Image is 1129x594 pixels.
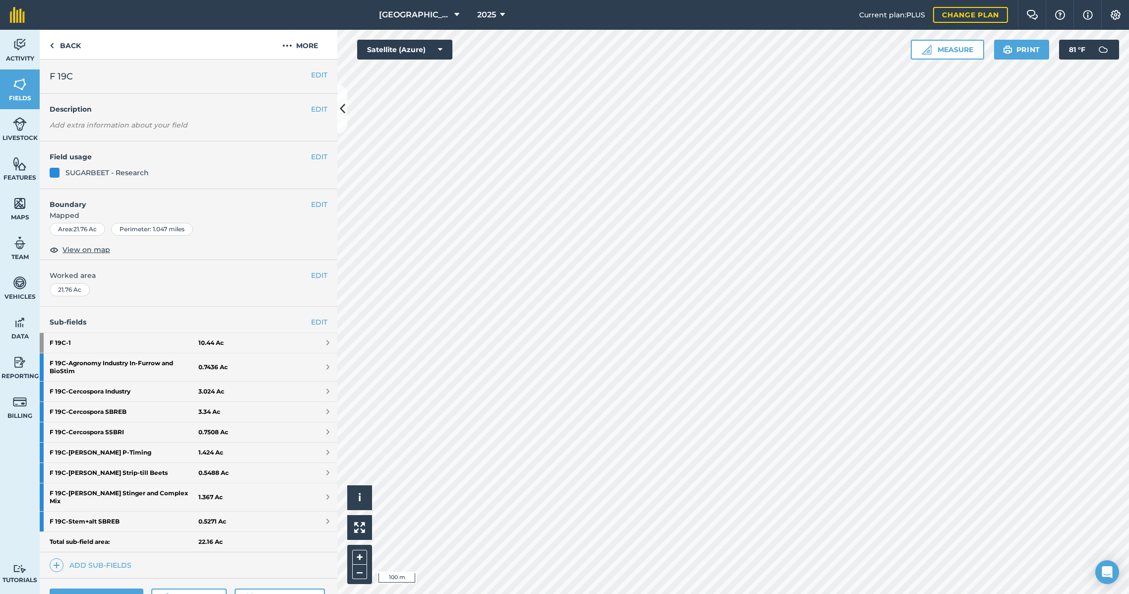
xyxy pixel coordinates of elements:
[111,223,193,236] div: Perimeter : 1.047 miles
[1059,40,1119,60] button: 81 °F
[40,333,337,353] a: F 19C-110.44 Ac
[13,315,27,330] img: svg+xml;base64,PD94bWwgdmVyc2lvbj0iMS4wIiBlbmNvZGluZz0idXRmLTgiPz4KPCEtLSBHZW5lcmF0b3I6IEFkb2JlIE...
[1026,10,1038,20] img: Two speech bubbles overlapping with the left bubble in the forefront
[311,317,327,328] a: EDIT
[994,40,1050,60] button: Print
[53,559,60,571] img: svg+xml;base64,PHN2ZyB4bWxucz0iaHR0cDovL3d3dy53My5vcmcvMjAwMC9zdmciIHdpZHRoPSIxNCIgaGVpZ2h0PSIyNC...
[198,518,226,526] strong: 0.5271 Ac
[311,104,327,115] button: EDIT
[311,199,327,210] button: EDIT
[354,522,365,533] img: Four arrows, one pointing top left, one top right, one bottom right and the last bottom left
[50,69,73,83] span: F 19C
[1054,10,1066,20] img: A question mark icon
[933,7,1008,23] a: Change plan
[40,483,337,511] a: F 19C-[PERSON_NAME] Stinger and Complex Mix1.367 Ac
[311,151,327,162] button: EDIT
[50,538,198,546] strong: Total sub-field area:
[50,121,188,130] em: Add extra information about your field
[1069,40,1085,60] span: 81 ° F
[198,428,228,436] strong: 0.7508 Ac
[198,538,223,546] strong: 22.16 Ac
[50,463,198,483] strong: F 19C - [PERSON_NAME] Strip-till Beets
[347,485,372,510] button: i
[13,395,27,409] img: svg+xml;base64,PD94bWwgdmVyc2lvbj0iMS4wIiBlbmNvZGluZz0idXRmLTgiPz4KPCEtLSBHZW5lcmF0b3I6IEFkb2JlIE...
[40,402,337,422] a: F 19C-Cercospora SBREB3.34 Ac
[357,40,452,60] button: Satellite (Azure)
[50,422,198,442] strong: F 19C - Cercospora SSBRI
[282,40,292,52] img: svg+xml;base64,PHN2ZyB4bWxucz0iaHR0cDovL3d3dy53My5vcmcvMjAwMC9zdmciIHdpZHRoPSIyMCIgaGVpZ2h0PSIyNC...
[13,355,27,370] img: svg+xml;base64,PD94bWwgdmVyc2lvbj0iMS4wIiBlbmNvZGluZz0idXRmLTgiPz4KPCEtLSBHZW5lcmF0b3I6IEFkb2JlIE...
[352,550,367,565] button: +
[198,363,228,371] strong: 0.7436 Ac
[50,244,59,256] img: svg+xml;base64,PHN2ZyB4bWxucz0iaHR0cDovL3d3dy53My5vcmcvMjAwMC9zdmciIHdpZHRoPSIxOCIgaGVpZ2h0PSIyNC...
[65,167,149,178] div: SUGARBEET - Research
[50,512,198,531] strong: F 19C - Stem+alt SBREB
[50,353,198,381] strong: F 19C - Agronomy Industry In-Furrow and BioStim
[40,317,337,328] h4: Sub-fields
[13,77,27,92] img: svg+xml;base64,PHN2ZyB4bWxucz0iaHR0cDovL3d3dy53My5vcmcvMjAwMC9zdmciIHdpZHRoPSI1NiIgaGVpZ2h0PSI2MC...
[50,40,54,52] img: svg+xml;base64,PHN2ZyB4bWxucz0iaHR0cDovL3d3dy53My5vcmcvMjAwMC9zdmciIHdpZHRoPSI5IiBoZWlnaHQ9IjI0Ii...
[198,388,224,396] strong: 3.024 Ac
[50,244,110,256] button: View on map
[40,443,337,462] a: F 19C-[PERSON_NAME] P-Timing1.424 Ac
[1093,40,1113,60] img: svg+xml;base64,PD94bWwgdmVyc2lvbj0iMS4wIiBlbmNvZGluZz0idXRmLTgiPz4KPCEtLSBHZW5lcmF0b3I6IEFkb2JlIE...
[1003,44,1012,56] img: svg+xml;base64,PHN2ZyB4bWxucz0iaHR0cDovL3d3dy53My5vcmcvMjAwMC9zdmciIHdpZHRoPSIxOSIgaGVpZ2h0PSIyNC...
[50,443,198,462] strong: F 19C - [PERSON_NAME] P-Timing
[40,382,337,401] a: F 19C-Cercospora Industry3.024 Ac
[1110,10,1122,20] img: A cog icon
[40,30,91,59] a: Back
[50,104,327,115] h4: Description
[311,69,327,80] button: EDIT
[198,469,229,477] strong: 0.5488 Ac
[911,40,984,60] button: Measure
[50,483,198,511] strong: F 19C - [PERSON_NAME] Stinger and Complex Mix
[13,117,27,132] img: svg+xml;base64,PD94bWwgdmVyc2lvbj0iMS4wIiBlbmNvZGluZz0idXRmLTgiPz4KPCEtLSBHZW5lcmF0b3I6IEFkb2JlIE...
[50,270,327,281] span: Worked area
[198,408,220,416] strong: 3.34 Ac
[263,30,337,59] button: More
[50,223,105,236] div: Area : 21.76 Ac
[40,512,337,531] a: F 19C-Stem+alt SBREB0.5271 Ac
[922,45,932,55] img: Ruler icon
[13,196,27,211] img: svg+xml;base64,PHN2ZyB4bWxucz0iaHR0cDovL3d3dy53My5vcmcvMjAwMC9zdmciIHdpZHRoPSI1NiIgaGVpZ2h0PSI2MC...
[40,463,337,483] a: F 19C-[PERSON_NAME] Strip-till Beets0.5488 Ac
[40,353,337,381] a: F 19C-Agronomy Industry In-Furrow and BioStim0.7436 Ac
[13,236,27,251] img: svg+xml;base64,PD94bWwgdmVyc2lvbj0iMS4wIiBlbmNvZGluZz0idXRmLTgiPz4KPCEtLSBHZW5lcmF0b3I6IEFkb2JlIE...
[50,402,198,422] strong: F 19C - Cercospora SBREB
[40,210,337,221] span: Mapped
[63,244,110,255] span: View on map
[198,449,223,457] strong: 1.424 Ac
[198,493,223,501] strong: 1.367 Ac
[13,275,27,290] img: svg+xml;base64,PD94bWwgdmVyc2lvbj0iMS4wIiBlbmNvZGluZz0idXRmLTgiPz4KPCEtLSBHZW5lcmF0b3I6IEFkb2JlIE...
[50,558,135,572] a: Add sub-fields
[198,339,224,347] strong: 10.44 Ac
[311,270,327,281] button: EDIT
[13,37,27,52] img: svg+xml;base64,PD94bWwgdmVyc2lvbj0iMS4wIiBlbmNvZGluZz0idXRmLTgiPz4KPCEtLSBHZW5lcmF0b3I6IEFkb2JlIE...
[50,283,90,296] div: 21.76 Ac
[40,189,311,210] h4: Boundary
[40,422,337,442] a: F 19C-Cercospora SSBRI0.7508 Ac
[13,156,27,171] img: svg+xml;base64,PHN2ZyB4bWxucz0iaHR0cDovL3d3dy53My5vcmcvMjAwMC9zdmciIHdpZHRoPSI1NiIgaGVpZ2h0PSI2MC...
[1095,560,1119,584] div: Open Intercom Messenger
[13,564,27,574] img: svg+xml;base64,PD94bWwgdmVyc2lvbj0iMS4wIiBlbmNvZGluZz0idXRmLTgiPz4KPCEtLSBHZW5lcmF0b3I6IEFkb2JlIE...
[358,491,361,504] span: i
[50,382,198,401] strong: F 19C - Cercospora Industry
[379,9,450,21] span: [GEOGRAPHIC_DATA]
[1083,9,1093,21] img: svg+xml;base64,PHN2ZyB4bWxucz0iaHR0cDovL3d3dy53My5vcmcvMjAwMC9zdmciIHdpZHRoPSIxNyIgaGVpZ2h0PSIxNy...
[50,151,311,162] h4: Field usage
[10,7,25,23] img: fieldmargin Logo
[477,9,496,21] span: 2025
[352,565,367,579] button: –
[859,9,925,20] span: Current plan : PLUS
[50,333,198,353] strong: F 19C - 1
